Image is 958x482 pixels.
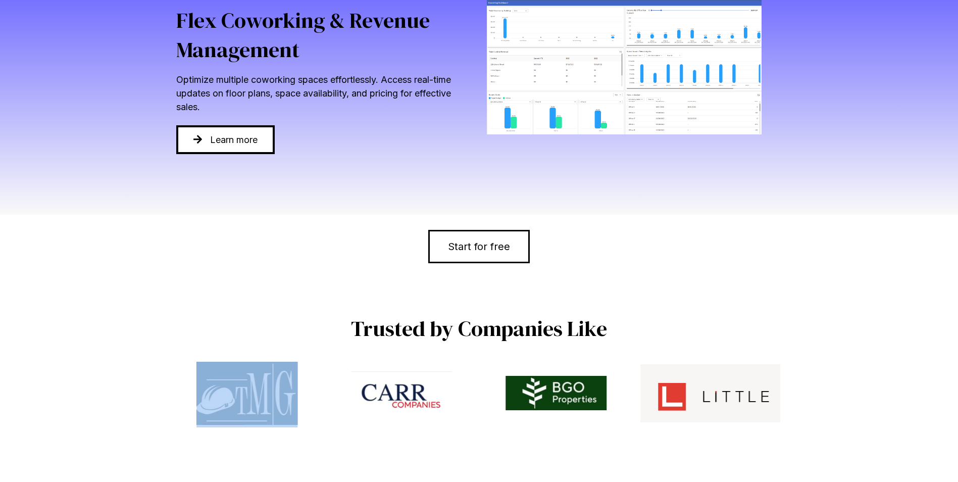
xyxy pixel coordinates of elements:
p: Optimize multiple coworking spaces effortlessly. Access real-time updates on floor plans, space a... [176,73,472,114]
h2: Trusted by Companies Like [176,314,782,344]
img: Little Architects [640,364,780,422]
iframe: Chat Widget [907,433,958,482]
img: BentallGreenOak [506,376,607,410]
img: Carr Companies [351,371,452,415]
h2: Flex Coworking & Revenue Management [176,6,472,65]
img: The Missner Group [197,362,298,425]
a: Start for free [428,230,530,263]
a: Learn more [176,125,275,154]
